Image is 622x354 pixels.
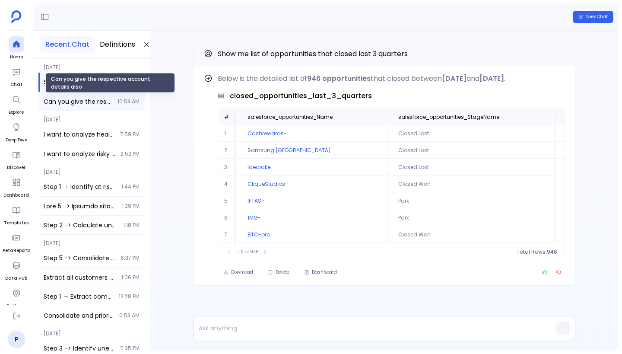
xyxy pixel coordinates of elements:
span: 0:53 AM [119,312,140,319]
td: Closed Lost [387,126,553,142]
span: salesforce_opportunities_Name [248,114,333,121]
a: Explore [9,92,24,116]
span: I want to analyze healthy accounts and and correlate with signals [44,130,115,139]
span: [DATE] [38,163,145,175]
span: 11:35 PM [120,345,140,352]
span: Data Hub [5,275,27,282]
a: P [8,331,25,348]
td: Closed Lost [387,159,553,175]
a: Chat [9,64,24,88]
button: Dashboard [298,266,343,278]
span: # [224,113,229,121]
td: CliqueStudios- [237,176,387,192]
td: N28Tech- [237,244,387,260]
button: Recent Chat [40,36,95,53]
span: 7:59 PM [120,131,140,138]
span: 1:44 PM [121,183,140,190]
td: Closed Won [387,176,553,192]
a: Dashboard [3,175,29,199]
span: Chat [9,81,24,88]
td: BTC-pro [237,227,387,243]
span: New Chat [586,14,608,20]
button: New Chat [573,11,613,23]
button: Delete [262,266,295,278]
td: Cashrewards- [237,126,387,142]
span: Total Rows: [517,249,547,255]
span: Step 1 → Extract comprehensive list of all accounts from Salesforce Query the salesforce_accounts... [44,292,114,301]
td: Park [387,193,553,209]
span: 12:28 PM [119,293,140,300]
button: Download [218,266,259,278]
p: Below is the detailed list of that closed between and . [218,73,565,84]
span: 2:52 PM [121,150,140,157]
span: Step 1 → Identify at risk accounts using the At Risk Account key definition criteria Query the sa... [44,182,116,191]
span: Templates [4,220,29,226]
span: Deep Dive [6,137,27,144]
a: Data Hub [5,258,27,282]
td: 1 [219,126,236,142]
span: 1:39 PM [122,203,140,210]
span: [DATE] [38,325,145,337]
span: Download [231,269,253,275]
td: IFTAS- [237,193,387,209]
span: salesforce_opportunities_StageName [398,114,499,121]
span: 1:06 PM [121,274,140,281]
span: 1:18 PM [123,222,140,229]
td: 2 [219,143,236,159]
td: 5 [219,193,236,209]
td: 6 [219,210,236,226]
span: [DATE] [38,111,145,123]
span: [DATE] [38,235,145,247]
span: Step 5 -> Consolidate customer risk signals from Steps 1-4 into comprehensive risk assessment Com... [44,254,115,262]
span: 10:53 AM [117,98,140,105]
span: Settings [6,303,26,309]
a: Discover [7,147,25,171]
strong: 946 opportunities [307,73,371,83]
strong: [DATE] [479,73,504,83]
a: Settings [6,285,26,309]
span: Step 1 -> Extract accounts with risk indicators using At Risk Account key definition Query the sa... [44,202,117,210]
span: Delete [276,269,289,275]
td: 7 [219,227,236,243]
td: 3 [219,159,236,175]
td: Samsung [GEOGRAPHIC_DATA] [237,143,387,159]
img: petavue logo [11,10,22,23]
span: Explore [9,109,24,116]
button: Definitions [95,36,140,53]
td: 1MG- [237,210,387,226]
td: Closed Lost [387,143,553,159]
span: Home [9,54,24,61]
a: Deep Dive [6,119,27,144]
a: Templates [4,202,29,226]
span: Can you give the respective account details also [44,97,112,106]
span: Dashboard [312,269,337,275]
td: 4 [219,176,236,192]
span: 6:37 PM [121,255,140,262]
span: 946 [547,249,557,255]
td: Park [387,244,553,260]
td: Closed Won [387,227,553,243]
strong: [DATE] [442,73,466,83]
span: Dashboard [3,192,29,199]
td: 8 [219,244,236,260]
td: Idealake- [237,159,387,175]
span: Step 3 -> Identify unengaged contacts within at-risk accounts from Step 2 Take at-risk accounts f... [44,344,115,353]
span: closed_opportunities_last_3_quarters [230,91,372,101]
span: Discover [7,164,25,171]
a: PetaReports [3,230,30,254]
a: Home [9,36,24,61]
span: Extract all customers with Annual Recurring Revenue (ARR) greater than $30,000 Query the salesfor... [44,273,116,282]
span: PetaReports [3,247,30,254]
span: I want to analyze risky accounts and its signals [44,150,115,158]
div: Can you give the respective account details also [45,73,175,93]
span: 1-10 of 946 [235,249,259,255]
span: Consolidate and prioritize account risk signals by combining insights from Steps 1-4 Merge result... [44,311,114,320]
span: Show me list of opportunities that closed last 3 quarters [218,49,408,59]
td: Park [387,210,553,226]
span: [DATE] [38,59,145,71]
span: Step 2 -> Calculate unengaged contacts per account using Number of Unengaged Contacts definition ... [44,221,118,230]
